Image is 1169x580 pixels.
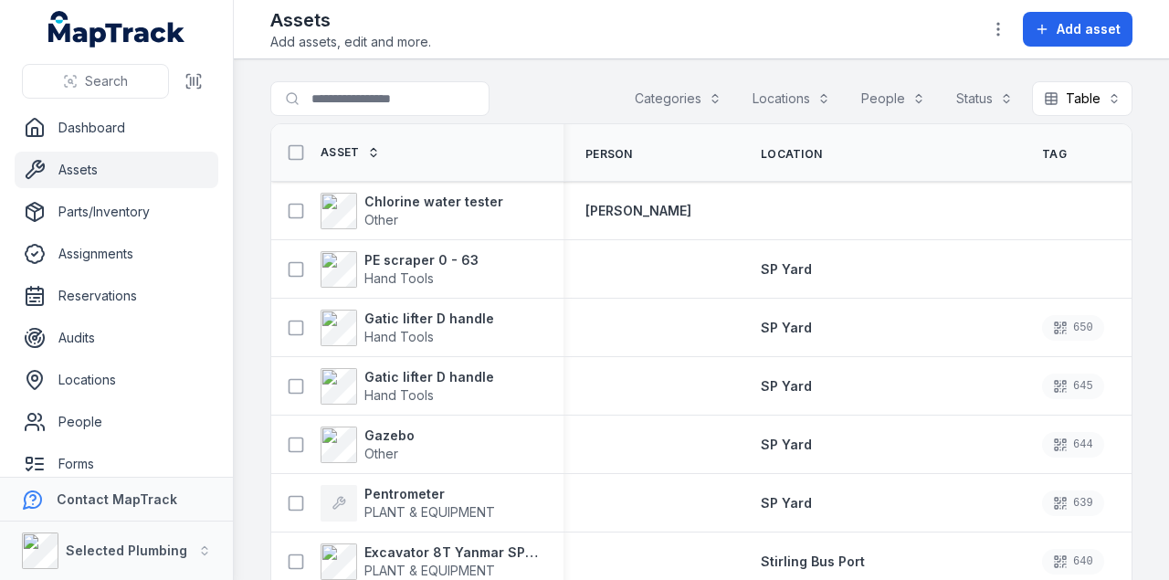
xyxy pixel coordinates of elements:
a: People [15,404,218,440]
button: Add asset [1023,12,1132,47]
a: PE scraper 0 - 63Hand Tools [321,251,479,288]
div: 640 [1042,549,1104,575]
a: Assignments [15,236,218,272]
a: Parts/Inventory [15,194,218,230]
a: SP Yard [761,260,812,279]
button: Locations [741,81,842,116]
span: Stirling Bus Port [761,554,865,569]
a: [PERSON_NAME] [585,202,691,220]
a: Forms [15,446,218,482]
button: Categories [623,81,733,116]
span: Add asset [1057,20,1121,38]
strong: Contact MapTrack [57,491,177,507]
span: Hand Tools [364,387,434,403]
a: GazeboOther [321,427,415,463]
a: Gatic lifter D handleHand Tools [321,310,494,346]
span: PLANT & EQUIPMENT [364,563,495,578]
strong: Gatic lifter D handle [364,310,494,328]
strong: Selected Plumbing [66,543,187,558]
span: Search [85,72,128,90]
a: PentrometerPLANT & EQUIPMENT [321,485,495,522]
strong: Excavator 8T Yanmar SP025 [364,543,542,562]
a: Reservations [15,278,218,314]
span: SP Yard [761,320,812,335]
span: Location [761,147,822,162]
div: 644 [1042,432,1104,458]
a: Audits [15,320,218,356]
a: Gatic lifter D handleHand Tools [321,368,494,405]
h2: Assets [270,7,431,33]
strong: PE scraper 0 - 63 [364,251,479,269]
strong: Gatic lifter D handle [364,368,494,386]
a: Chlorine water testerOther [321,193,503,229]
strong: Chlorine water tester [364,193,503,211]
span: Asset [321,145,360,160]
a: Dashboard [15,110,218,146]
span: SP Yard [761,378,812,394]
a: Locations [15,362,218,398]
button: Search [22,64,169,99]
a: SP Yard [761,436,812,454]
span: Other [364,446,398,461]
strong: Gazebo [364,427,415,445]
button: Table [1032,81,1132,116]
span: Tag [1042,147,1067,162]
a: Stirling Bus Port [761,553,865,571]
a: Excavator 8T Yanmar SP025PLANT & EQUIPMENT [321,543,542,580]
div: 645 [1042,374,1104,399]
a: Asset [321,145,380,160]
span: SP Yard [761,261,812,277]
span: PLANT & EQUIPMENT [364,504,495,520]
a: Assets [15,152,218,188]
span: Hand Tools [364,329,434,344]
div: 650 [1042,315,1104,341]
span: Hand Tools [364,270,434,286]
span: SP Yard [761,437,812,452]
span: SP Yard [761,495,812,511]
span: Person [585,147,633,162]
a: SP Yard [761,494,812,512]
button: Status [944,81,1025,116]
div: 639 [1042,490,1104,516]
span: Other [364,212,398,227]
a: MapTrack [48,11,185,47]
strong: Pentrometer [364,485,495,503]
a: SP Yard [761,377,812,395]
a: SP Yard [761,319,812,337]
button: People [849,81,937,116]
span: Add assets, edit and more. [270,33,431,51]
